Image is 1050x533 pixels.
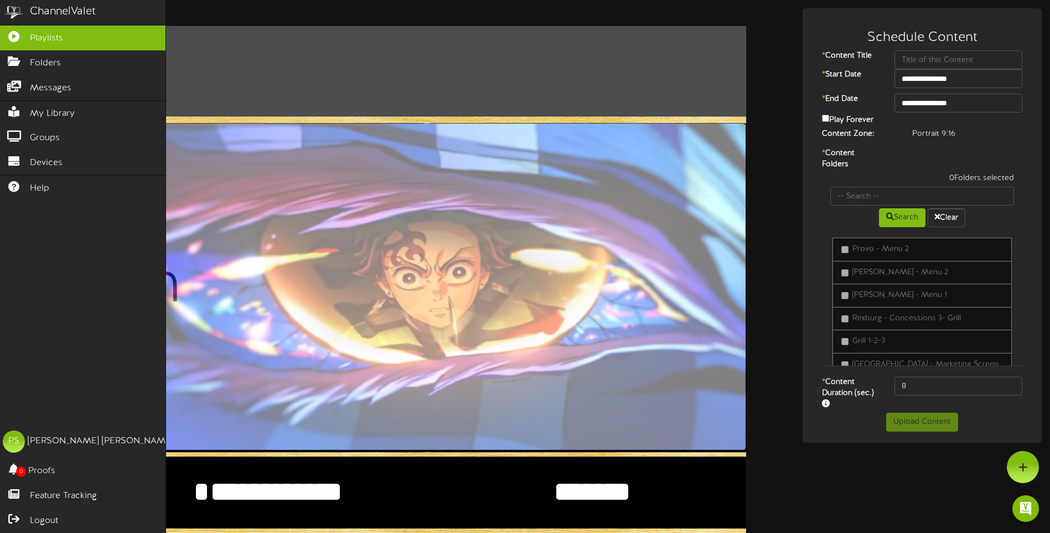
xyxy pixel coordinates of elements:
label: Play Forever [822,112,873,126]
button: Clear [928,208,965,227]
span: Devices [30,157,63,170]
span: [GEOGRAPHIC_DATA] - Marketing Screen [852,360,999,368]
div: PS [3,430,25,453]
div: Open Intercom Messenger [1012,495,1039,522]
div: Portrait 9:16 [904,129,1031,140]
span: Rexburg - Concessions 3- Grill [852,314,961,322]
input: 15 [894,377,1022,396]
span: Proofs [28,465,55,478]
input: Provo - Menu 2 [841,246,849,253]
div: [PERSON_NAME] [PERSON_NAME] [28,435,173,448]
label: Content Title [814,50,886,61]
input: [PERSON_NAME] - Menu 1 [841,292,849,299]
div: ChannelValet [30,4,96,20]
label: Content Folders [814,148,886,170]
input: -- Search -- [830,187,1014,206]
label: Content Duration (sec.) [814,377,886,410]
span: 0 [16,467,26,477]
input: Play Forever [822,115,829,122]
input: Rexburg - Concessions 3- Grill [841,315,849,322]
label: Content Zone: [814,129,904,140]
input: [GEOGRAPHIC_DATA] - Marketing Screen [841,361,849,368]
label: End Date [814,94,886,105]
span: My Library [30,107,75,120]
input: Grill 1-2-3 [841,338,849,345]
span: Logout [30,515,58,527]
input: [PERSON_NAME] - Menu 2 [841,269,849,276]
span: Messages [30,82,71,95]
label: Start Date [814,69,886,80]
span: Groups [30,132,60,145]
span: Help [30,182,49,195]
span: Provo - Menu 2 [852,245,909,253]
button: Upload Content [886,413,958,432]
span: Playlists [30,32,63,45]
span: [PERSON_NAME] - Menu 1 [852,291,947,299]
span: Feature Tracking [30,490,97,503]
span: Folders [30,57,61,70]
input: Title of this Content [894,50,1022,69]
span: Grill 1-2-3 [852,337,885,345]
h3: Schedule Content [814,30,1031,45]
span: [PERSON_NAME] - Menu 2 [852,268,948,276]
div: 0 Folders selected [822,173,1022,187]
button: Search [879,208,925,227]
